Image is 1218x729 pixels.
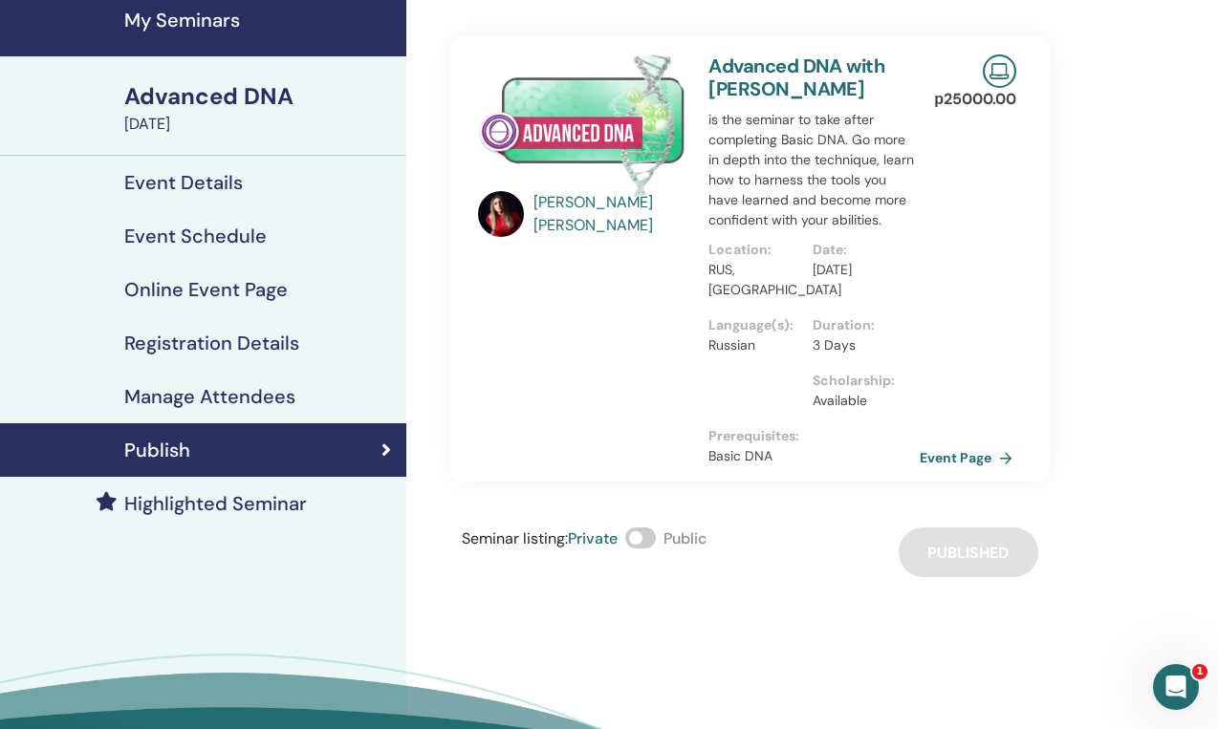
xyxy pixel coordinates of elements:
[920,443,1020,472] a: Event Page
[124,113,395,136] div: [DATE]
[934,88,1016,111] p: р 25000.00
[124,80,395,113] div: Advanced DNA
[708,110,917,230] p: is the seminar to take after completing Basic DNA. Go more in depth into the technique, learn how...
[124,492,307,515] h4: Highlighted Seminar
[124,171,243,194] h4: Event Details
[124,439,190,461] h4: Publish
[568,528,618,548] span: Private
[708,260,801,300] p: RUS, [GEOGRAPHIC_DATA]
[1192,664,1207,679] span: 1
[124,225,267,247] h4: Event Schedule
[813,315,905,335] p: Duration :
[124,278,288,301] h4: Online Event Page
[533,191,689,237] a: [PERSON_NAME] [PERSON_NAME]
[124,9,395,32] h4: My Seminars
[708,54,884,101] a: Advanced DNA with [PERSON_NAME]
[708,315,801,335] p: Language(s) :
[813,391,905,411] p: Available
[1153,664,1199,710] iframe: Intercom live chat
[663,528,707,548] span: Public
[813,371,905,391] p: Scholarship :
[813,240,905,260] p: Date :
[478,54,686,197] img: Advanced DNA
[124,332,299,354] h4: Registration Details
[478,191,524,237] img: default.jpg
[708,426,917,446] p: Prerequisites :
[124,385,295,408] h4: Manage Attendees
[113,80,406,136] a: Advanced DNA[DATE]
[813,260,905,280] p: [DATE]
[708,335,801,355] p: Russian
[708,240,801,260] p: Location :
[462,528,568,548] span: Seminar listing :
[813,335,905,355] p: 3 Days
[983,54,1016,88] img: Live Online Seminar
[708,446,917,466] p: Basic DNA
